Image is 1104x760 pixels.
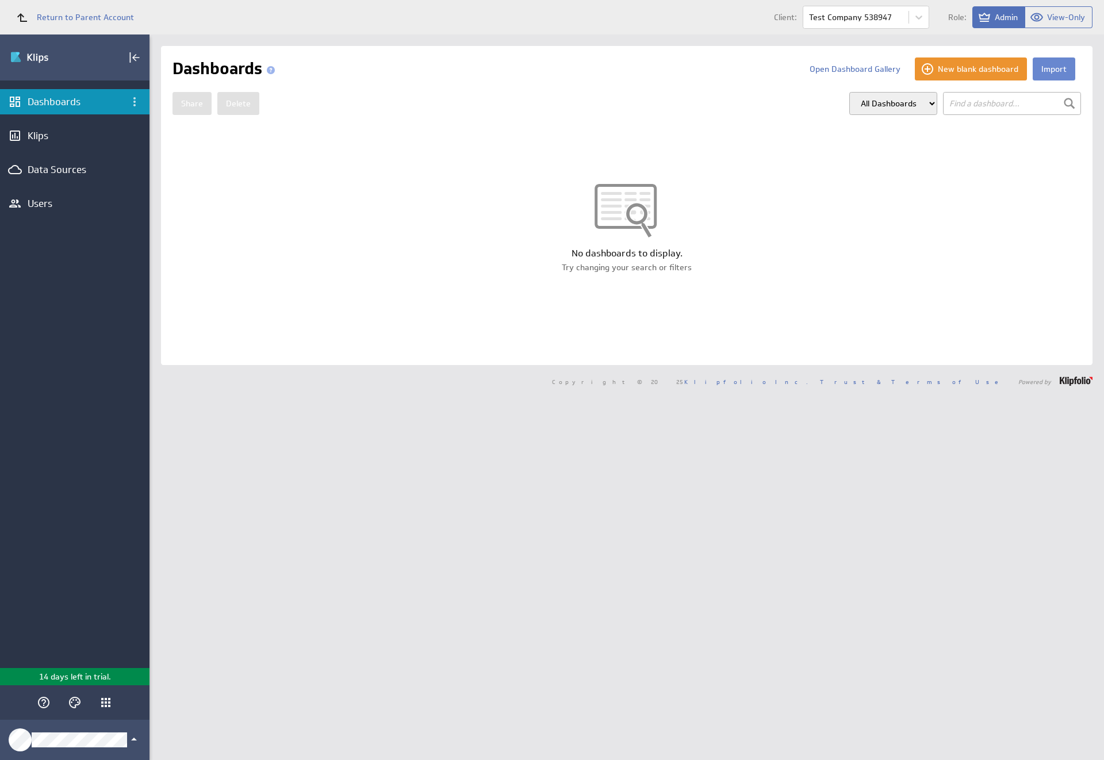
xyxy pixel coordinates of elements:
a: Return to Parent Account [9,5,134,30]
div: Klips [28,129,122,142]
div: Go to Dashboards [10,48,90,67]
span: Admin [995,12,1018,22]
button: Share [172,92,212,115]
input: Find a dashboard... [943,92,1081,115]
span: Client: [774,13,797,21]
div: Dashboards [28,95,122,108]
div: Klipfolio Apps [99,696,113,709]
a: Trust & Terms of Use [820,378,1006,386]
div: Data Sources [28,163,122,176]
button: Open Dashboard Gallery [801,57,909,80]
div: Collapse [125,48,144,67]
a: Klipfolio Inc. [684,378,808,386]
button: View as Admin [972,6,1025,28]
span: Copyright © 2025 [552,379,808,385]
h1: Dashboards [172,57,279,80]
div: Try changing your search or filters [161,262,1092,273]
div: Themes [65,693,85,712]
img: Klipfolio klips logo [10,48,90,67]
span: View-Only [1047,12,1085,22]
button: Import [1033,57,1075,80]
button: New blank dashboard [915,57,1027,80]
button: View as View-Only [1025,6,1092,28]
svg: Themes [68,696,82,709]
div: Dashboard menu [125,92,144,112]
div: No dashboards to display. [161,247,1092,260]
div: Test Company 538947 [809,13,892,21]
button: Delete [217,92,259,115]
p: 14 days left in trial. [39,671,111,683]
span: Powered by [1018,379,1051,385]
div: Users [28,197,122,210]
div: Klipfolio Apps [96,693,116,712]
div: Help [34,693,53,712]
span: Role: [948,13,967,21]
img: logo-footer.png [1060,377,1092,386]
span: Return to Parent Account [37,13,134,21]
